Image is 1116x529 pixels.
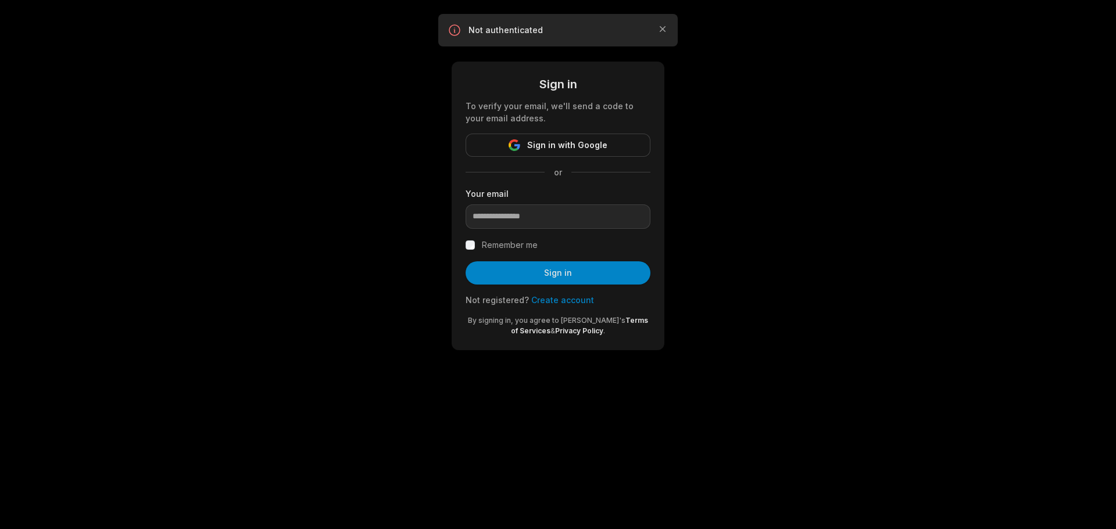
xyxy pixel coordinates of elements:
[545,166,571,178] span: or
[466,75,650,93] div: Sign in
[550,326,555,335] span: &
[468,316,625,325] span: By signing in, you agree to [PERSON_NAME]'s
[531,295,594,305] a: Create account
[466,100,650,124] div: To verify your email, we'll send a code to your email address.
[482,238,538,252] label: Remember me
[466,261,650,285] button: Sign in
[466,134,650,157] button: Sign in with Google
[527,138,607,152] span: Sign in with Google
[466,295,529,305] span: Not registered?
[555,326,603,335] a: Privacy Policy
[466,188,650,200] label: Your email
[468,24,648,36] p: Not authenticated
[603,326,605,335] span: .
[511,316,648,335] a: Terms of Services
